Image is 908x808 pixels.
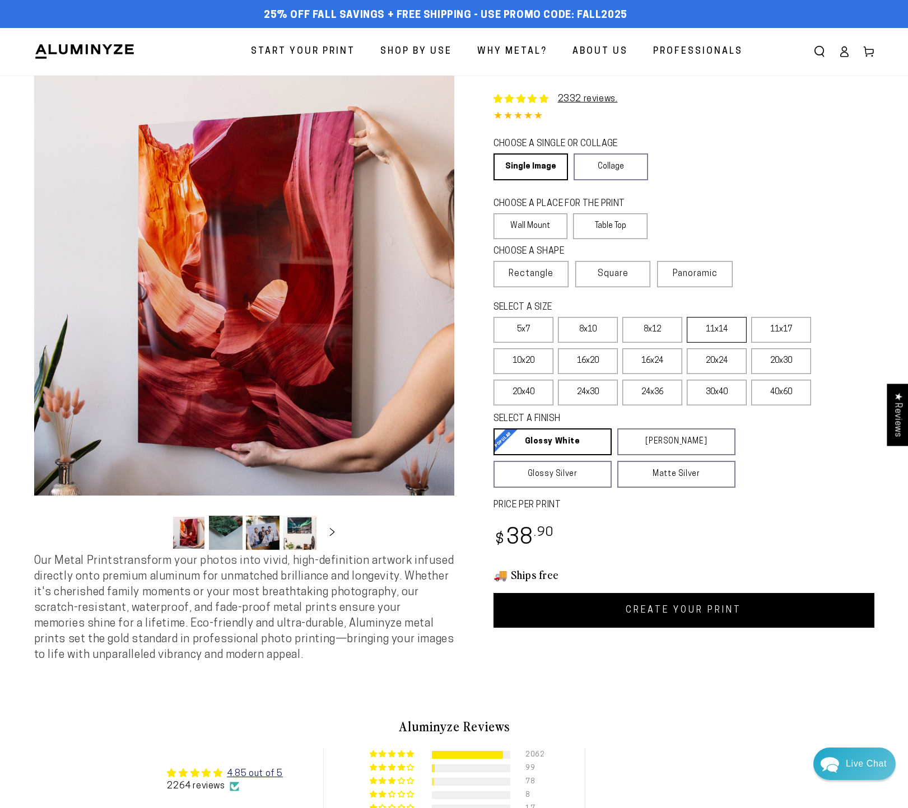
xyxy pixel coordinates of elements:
[617,428,735,455] a: [PERSON_NAME]
[243,37,364,67] a: Start Your Print
[493,109,874,125] div: 4.85 out of 5.0 stars
[370,750,416,759] div: 91% (2062) reviews with 5 star rating
[493,348,553,374] label: 10x20
[598,267,628,281] span: Square
[887,384,908,446] div: Click to open Judge.me floating reviews tab
[144,520,169,545] button: Slide left
[846,748,887,780] div: Contact Us Directly
[127,717,781,736] h2: Aluminyze Reviews
[558,317,618,343] label: 8x10
[370,791,416,799] div: 0% (8) reviews with 2 star rating
[558,348,618,374] label: 16x20
[807,39,832,64] summary: Search our site
[209,516,243,550] button: Load image 2 in gallery view
[372,37,460,67] a: Shop By Use
[74,338,164,356] a: Leave A Message
[493,380,553,405] label: 20x40
[525,751,539,759] div: 2062
[493,527,555,549] bdi: 38
[573,213,648,239] label: Table Top
[622,348,682,374] label: 16x24
[34,76,454,553] media-gallery: Gallery Viewer
[558,380,618,405] label: 24x30
[81,17,110,46] img: John
[167,767,282,780] div: Average rating is 4.85 stars
[493,461,612,488] a: Glossy Silver
[525,764,539,772] div: 99
[493,428,612,455] a: Glossy White
[128,17,157,46] img: Helga
[509,267,553,281] span: Rectangle
[172,516,206,550] button: Load image 1 in gallery view
[493,198,637,211] legend: CHOOSE A PLACE FOR THE PRINT
[493,245,639,258] legend: CHOOSE A SHAPE
[493,153,568,180] a: Single Image
[493,413,709,426] legend: SELECT A FINISH
[751,317,811,343] label: 11x17
[572,44,628,60] span: About Us
[370,764,416,772] div: 4% (99) reviews with 4 star rating
[687,380,747,405] label: 30x40
[534,526,554,539] sup: .90
[493,301,718,314] legend: SELECT A SIZE
[370,777,416,786] div: 3% (78) reviews with 3 star rating
[120,319,151,328] span: Re:amaze
[264,10,627,22] span: 25% off FALL Savings + Free Shipping - Use Promo Code: FALL2025
[493,317,553,343] label: 5x7
[167,780,282,792] div: 2264 reviews
[283,516,316,550] button: Load image 4 in gallery view
[558,95,618,104] a: 2332 reviews.
[813,748,896,780] div: Chat widget toggle
[230,782,239,791] img: Verified Checkmark
[751,348,811,374] label: 20x30
[493,138,638,151] legend: CHOOSE A SINGLE OR COLLAGE
[246,516,280,550] button: Load image 3 in gallery view
[380,44,452,60] span: Shop By Use
[751,380,811,405] label: 40x60
[34,555,454,661] span: Our Metal Prints transform your photos into vivid, high-definition artwork infused directly onto ...
[493,499,874,512] label: PRICE PER PRINT
[493,593,874,628] a: CREATE YOUR PRINT
[653,44,743,60] span: Professionals
[622,380,682,405] label: 24x36
[622,317,682,343] label: 8x12
[227,769,283,778] a: 4.85 out of 5
[251,44,355,60] span: Start Your Print
[469,37,556,67] a: Why Metal?
[645,37,751,67] a: Professionals
[525,791,539,799] div: 8
[673,269,718,278] span: Panoramic
[477,44,547,60] span: Why Metal?
[564,37,636,67] a: About Us
[687,348,747,374] label: 20x24
[493,567,874,582] h3: 🚚 Ships free
[105,17,134,46] img: Marie J
[34,43,135,60] img: Aluminyze
[493,213,568,239] label: Wall Mount
[574,153,648,180] a: Collage
[525,778,539,786] div: 78
[687,317,747,343] label: 11x14
[81,56,158,64] span: Away until 11:00 AM
[495,533,505,548] span: $
[320,520,344,545] button: Slide right
[617,461,735,488] a: Matte Silver
[86,321,152,327] span: We run on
